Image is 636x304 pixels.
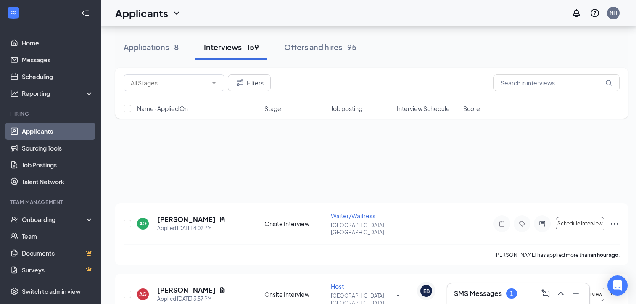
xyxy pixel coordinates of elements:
svg: Document [219,287,226,293]
a: Team [22,228,94,245]
svg: Document [219,216,226,223]
p: [GEOGRAPHIC_DATA], [GEOGRAPHIC_DATA] [331,222,392,236]
a: Applicants [22,123,94,140]
svg: ChevronUp [556,288,566,299]
span: Name · Applied On [137,104,188,113]
svg: ChevronDown [211,79,217,86]
div: EB [423,288,430,295]
span: Job posting [331,104,362,113]
div: AG [139,291,147,298]
span: - [397,220,400,227]
svg: ChevronDown [172,8,182,18]
svg: Notifications [571,8,581,18]
h1: Applicants [115,6,168,20]
div: Offers and hires · 95 [284,42,356,52]
svg: Analysis [10,89,18,98]
svg: Collapse [81,9,90,17]
span: Interview Schedule [397,104,450,113]
div: Onsite Interview [264,290,326,299]
svg: UserCheck [10,215,18,224]
div: 1 [510,290,513,297]
div: AG [139,220,147,227]
a: DocumentsCrown [22,245,94,262]
span: Waiter/Waitress [331,212,375,219]
span: - [397,291,400,298]
svg: MagnifyingGlass [605,79,612,86]
svg: ActiveChat [537,220,547,227]
a: SurveysCrown [22,262,94,278]
button: ChevronUp [554,287,567,300]
div: Hiring [10,110,92,117]
span: Schedule interview [557,221,603,227]
div: Reporting [22,89,94,98]
svg: WorkstreamLogo [9,8,18,17]
div: Applied [DATE] 3:57 PM [157,295,226,303]
h3: SMS Messages [454,289,502,298]
span: Host [331,283,344,290]
button: Filter Filters [228,74,271,91]
svg: QuestionInfo [590,8,600,18]
input: Search in interviews [493,74,620,91]
div: NH [610,9,617,16]
svg: ComposeMessage [541,288,551,299]
a: Scheduling [22,68,94,85]
div: Switch to admin view [22,287,81,296]
span: Stage [264,104,281,113]
div: Applied [DATE] 4:02 PM [157,224,226,233]
svg: Filter [235,78,245,88]
svg: Note [497,220,507,227]
svg: Ellipses [610,219,620,229]
svg: Tag [517,220,527,227]
svg: Settings [10,287,18,296]
a: Job Postings [22,156,94,173]
div: Open Intercom Messenger [607,275,628,296]
a: Sourcing Tools [22,140,94,156]
span: Score [463,104,480,113]
div: Onboarding [22,215,87,224]
a: Messages [22,51,94,68]
a: Home [22,34,94,51]
button: ComposeMessage [539,287,552,300]
h5: [PERSON_NAME] [157,285,216,295]
div: Onsite Interview [264,219,326,228]
b: an hour ago [590,252,618,258]
button: Minimize [569,287,583,300]
div: Team Management [10,198,92,206]
a: Talent Network [22,173,94,190]
input: All Stages [131,78,207,87]
svg: Minimize [571,288,581,299]
button: Schedule interview [556,217,604,230]
p: [PERSON_NAME] has applied more than . [494,251,620,259]
div: Interviews · 159 [204,42,259,52]
h5: [PERSON_NAME] [157,215,216,224]
div: Applications · 8 [124,42,179,52]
